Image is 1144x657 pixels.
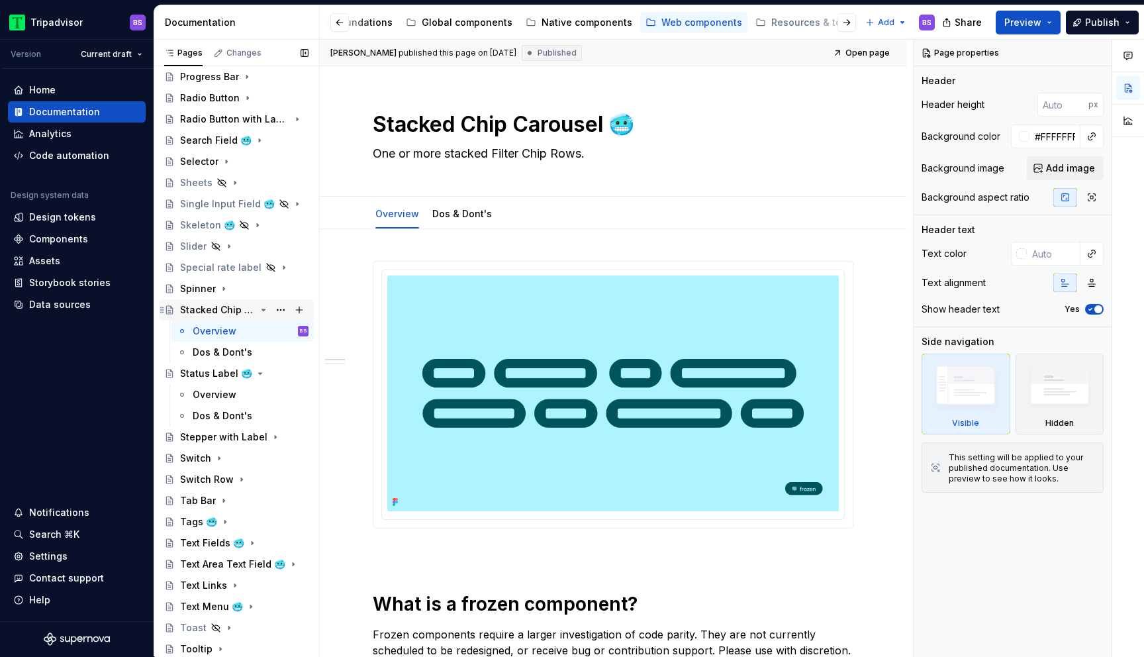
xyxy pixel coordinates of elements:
[171,321,314,342] a: OverviewBS
[373,592,853,616] h1: What is a frozen component?
[8,79,146,101] a: Home
[180,473,234,486] div: Switch Row
[996,11,1061,34] button: Preview
[922,335,994,348] div: Side navigation
[180,600,243,613] div: Text Menu 🥶
[165,16,314,29] div: Documentation
[159,257,314,278] a: Special rate label
[11,49,41,60] div: Version
[922,276,986,289] div: Text alignment
[81,49,132,60] span: Current draft
[159,87,314,109] a: Radio Button
[180,176,213,189] div: Sheets
[159,617,314,638] a: Toast
[171,405,314,427] a: Dos & Dont's
[159,532,314,554] a: Text Fields 🥶
[427,199,497,227] div: Dos & Dont's
[29,211,96,224] div: Design tokens
[1065,304,1080,315] label: Yes
[8,250,146,272] a: Assets
[193,325,236,338] div: Overview
[30,16,83,29] div: Tripadvisor
[180,558,285,571] div: Text Area Text Field 🥶
[29,232,88,246] div: Components
[8,145,146,166] a: Code automation
[542,16,632,29] div: Native components
[159,575,314,596] a: Text Links
[193,388,236,401] div: Overview
[180,219,235,232] div: Skeleton 🥶
[159,490,314,511] a: Tab Bar
[180,70,239,83] div: Progress Bar
[8,568,146,589] button: Contact support
[180,430,267,444] div: Stepper with Label
[29,528,79,541] div: Search ⌘K
[375,208,419,219] a: Overview
[922,354,1010,434] div: Visible
[171,342,314,363] a: Dos & Dont's
[180,579,227,592] div: Text Links
[180,621,207,634] div: Toast
[159,236,314,257] a: Slider
[861,13,911,32] button: Add
[878,17,894,28] span: Add
[180,155,218,168] div: Selector
[164,48,203,58] div: Pages
[845,48,890,58] span: Open page
[1029,125,1080,148] input: Auto
[180,91,240,105] div: Radio Button
[75,45,148,64] button: Current draft
[401,12,518,33] a: Global components
[29,276,111,289] div: Storybook stories
[8,546,146,567] a: Settings
[8,272,146,293] a: Storybook stories
[180,367,252,380] div: Status Label 🥶
[159,130,314,151] a: Search Field 🥶
[29,506,89,519] div: Notifications
[8,589,146,611] button: Help
[159,596,314,617] a: Text Menu 🥶
[29,105,100,119] div: Documentation
[180,282,216,295] div: Spinner
[180,197,275,211] div: Single Input Field 🥶
[750,12,875,33] a: Resources & tools
[171,384,314,405] a: Overview
[922,223,975,236] div: Header text
[159,66,314,87] a: Progress Bar
[180,452,211,465] div: Switch
[1045,418,1074,429] div: Hidden
[29,127,71,140] div: Analytics
[8,101,146,123] a: Documentation
[159,151,314,172] a: Selector
[8,502,146,523] button: Notifications
[922,17,931,28] div: BS
[952,418,979,429] div: Visible
[226,48,262,58] div: Changes
[399,48,516,58] div: published this page on [DATE]
[538,48,577,58] span: Published
[29,298,91,311] div: Data sources
[29,572,104,585] div: Contact support
[300,325,307,338] div: BS
[180,134,252,147] div: Search Field 🥶
[159,427,314,448] a: Stepper with Label
[29,254,60,268] div: Assets
[94,9,625,36] div: Page tree
[422,16,512,29] div: Global components
[8,294,146,315] a: Data sources
[949,452,1095,484] div: This setting will be applied to your published documentation. Use preview to see how it looks.
[661,16,742,29] div: Web components
[180,113,289,126] div: Radio Button with Label
[1046,162,1095,175] span: Add image
[1085,16,1120,29] span: Publish
[8,207,146,228] a: Design tokens
[370,143,851,164] textarea: One or more stacked Filter Chip Rows.
[771,16,855,29] div: Resources & tools
[29,550,68,563] div: Settings
[1088,99,1098,110] p: px
[922,303,1000,316] div: Show header text
[8,524,146,545] button: Search ⌘K
[159,278,314,299] a: Spinner
[1004,16,1041,29] span: Preview
[9,15,25,30] img: 0ed0e8b8-9446-497d-bad0-376821b19aa5.png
